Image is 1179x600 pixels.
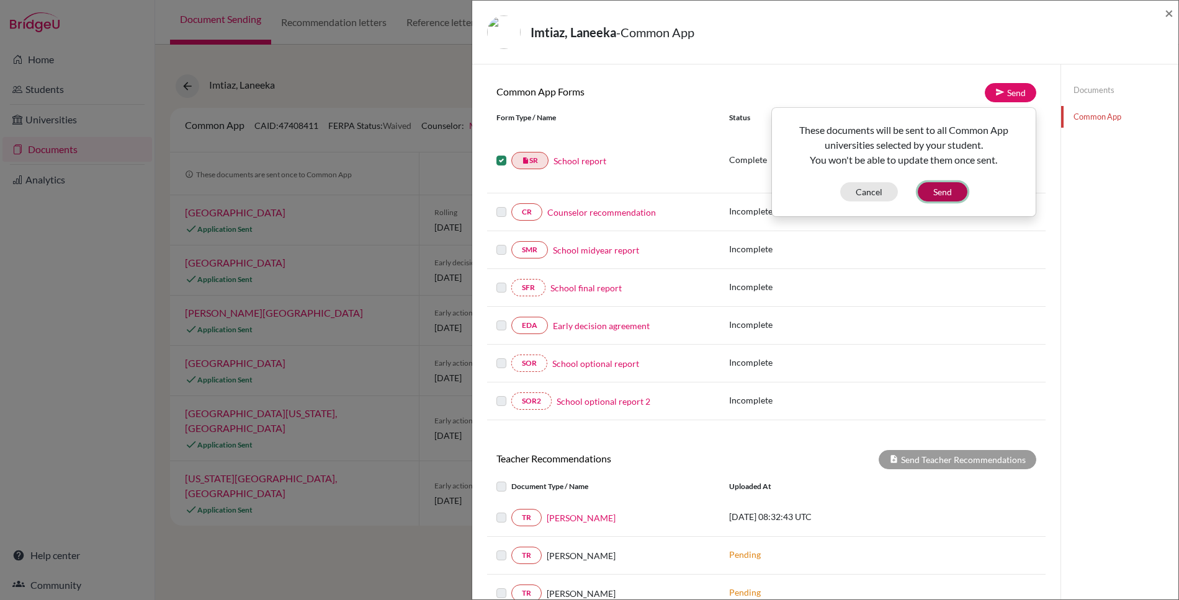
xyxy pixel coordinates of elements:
h6: Teacher Recommendations [487,452,766,464]
span: × [1165,4,1173,22]
p: Pending [729,586,897,599]
a: SFR [511,279,545,296]
span: - Common App [616,25,694,40]
a: EDA [511,317,548,334]
p: [DATE] 08:32:43 UTC [729,510,897,523]
strong: Imtiaz, Laneeka [531,25,616,40]
a: insert_drive_fileSR [511,152,549,169]
p: Incomplete [729,356,857,369]
p: Incomplete [729,242,857,255]
div: Status [729,112,857,123]
a: School midyear report [553,244,639,257]
a: SOR [511,355,547,372]
button: Cancel [840,182,898,201]
span: [PERSON_NAME] [547,587,616,600]
div: Form Type / Name [487,112,720,123]
p: Incomplete [729,205,857,218]
a: [PERSON_NAME] [547,511,616,524]
a: School optional report 2 [557,395,650,408]
p: Complete [729,153,857,166]
a: Documents [1061,79,1178,101]
div: Send Teacher Recommendations [879,450,1036,469]
button: Send [918,182,967,201]
a: School optional report [552,357,639,370]
a: SMR [511,241,548,258]
div: Send [771,107,1036,217]
p: Incomplete [729,280,857,293]
a: Counselor recommendation [547,206,656,219]
h6: Common App Forms [487,86,766,97]
a: Early decision agreement [553,319,650,332]
a: School final report [550,281,622,294]
i: insert_drive_file [522,157,529,164]
p: Pending [729,548,897,561]
p: These documents will be sent to all Common App universities selected by your student. You won't b... [782,123,1026,167]
a: TR [511,509,542,526]
a: Send [985,83,1036,102]
a: Common App [1061,106,1178,128]
button: Close [1165,6,1173,20]
a: SOR2 [511,392,552,410]
span: [PERSON_NAME] [547,549,616,562]
a: School report [554,154,606,167]
p: Incomplete [729,394,857,407]
div: Uploaded at [720,479,906,494]
a: CR [511,203,542,221]
div: Document Type / Name [487,479,720,494]
a: TR [511,547,542,564]
p: Incomplete [729,318,857,331]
